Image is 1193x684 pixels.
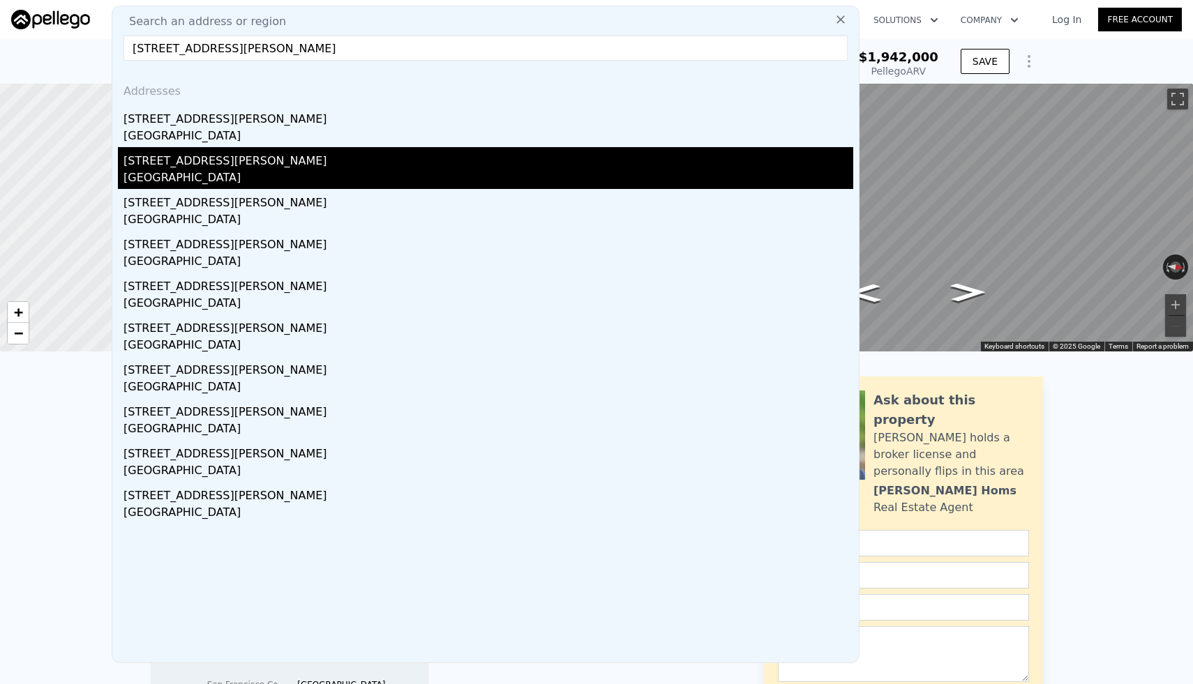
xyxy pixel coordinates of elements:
span: © 2025 Google [1053,342,1100,350]
div: [GEOGRAPHIC_DATA] [123,337,853,356]
button: Company [950,8,1030,33]
div: [GEOGRAPHIC_DATA] [123,211,853,231]
tspan: 2023 [387,655,408,664]
div: [GEOGRAPHIC_DATA] [123,420,853,440]
tspan: 2017 [334,655,356,664]
a: Free Account [1098,8,1182,31]
a: Terms (opens in new tab) [1109,342,1128,350]
div: [STREET_ADDRESS][PERSON_NAME] [123,482,853,504]
tspan: 2020 [360,655,382,664]
button: Toggle fullscreen view [1167,89,1188,109]
button: Zoom in [1165,294,1186,315]
button: Show Options [1015,47,1043,75]
div: Addresses [118,72,853,105]
path: Go North, Colon Ave [936,279,1000,306]
tspan: 2005 [229,655,250,664]
div: [GEOGRAPHIC_DATA] [123,295,853,314]
div: [PERSON_NAME] Homs [873,482,1016,499]
button: Zoom out [1165,316,1186,337]
tspan: 2008 [255,655,277,664]
div: [GEOGRAPHIC_DATA] [123,462,853,482]
div: [STREET_ADDRESS][PERSON_NAME] [123,189,853,211]
span: + [14,303,23,321]
a: Report a problem [1136,342,1189,350]
a: Log In [1035,13,1098,26]
input: Phone [778,594,1029,621]
div: Ask about this property [873,390,1029,430]
path: Go South, Colon Ave [831,280,896,307]
div: [STREET_ADDRESS][PERSON_NAME] [123,147,853,169]
div: [GEOGRAPHIC_DATA] [123,253,853,273]
button: Solutions [862,8,950,33]
button: SAVE [961,49,1010,74]
tspan: 2011 [281,655,303,664]
div: [STREET_ADDRESS][PERSON_NAME] [123,440,853,462]
a: Zoom in [8,302,29,323]
div: [STREET_ADDRESS][PERSON_NAME] [123,273,853,295]
input: Email [778,562,1029,588]
span: − [14,324,23,342]
tspan: 2003 [202,655,224,664]
span: Search an address or region [118,13,286,30]
button: Reset the view [1162,261,1188,274]
div: [STREET_ADDRESS][PERSON_NAME] [123,105,853,128]
div: Real Estate Agent [873,499,973,516]
div: [PERSON_NAME] holds a broker license and personally flips in this area [873,430,1029,480]
span: $1,942,000 [859,50,938,64]
button: Rotate clockwise [1181,254,1189,280]
div: Street View [638,84,1193,351]
div: Pellego ARV [859,64,938,78]
tspan: 2000 [177,655,198,664]
div: [GEOGRAPHIC_DATA] [123,169,853,189]
div: [STREET_ADDRESS][PERSON_NAME] [123,398,853,420]
button: Keyboard shortcuts [984,342,1044,351]
div: [STREET_ADDRESS][PERSON_NAME] [123,231,853,253]
input: Enter an address, city, region, neighborhood or zip code [123,36,848,61]
tspan: 2014 [308,655,329,664]
div: [STREET_ADDRESS][PERSON_NAME] [123,356,853,379]
img: Pellego [11,10,90,29]
div: [GEOGRAPHIC_DATA] [123,504,853,524]
a: Zoom out [8,323,29,344]
div: [GEOGRAPHIC_DATA] [123,128,853,147]
div: Map [638,84,1193,351]
div: [STREET_ADDRESS][PERSON_NAME] [123,314,853,337]
div: [GEOGRAPHIC_DATA] [123,379,853,398]
input: Name [778,530,1029,556]
button: Rotate counterclockwise [1163,254,1171,280]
